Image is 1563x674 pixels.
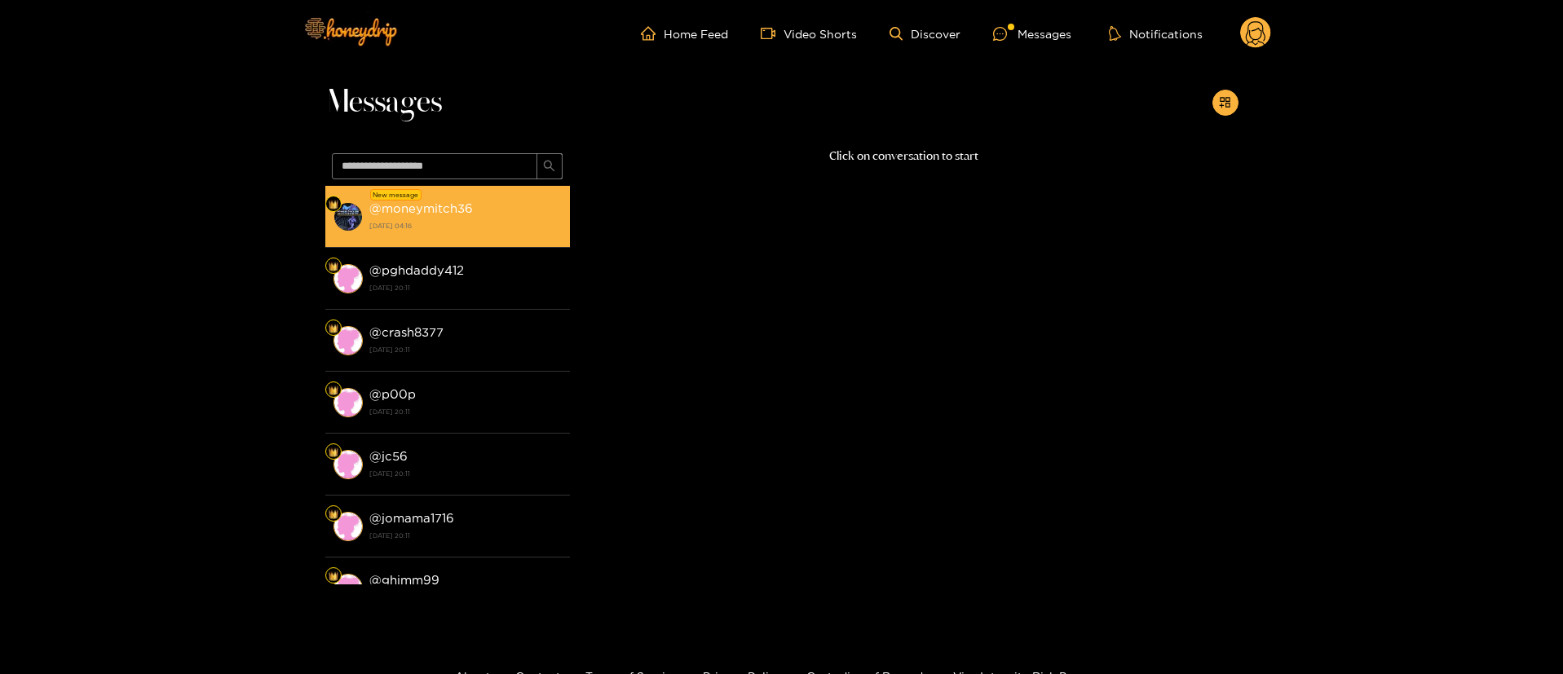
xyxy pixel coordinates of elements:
[329,200,338,209] img: Fan Level
[369,342,562,357] strong: [DATE] 20:11
[890,27,960,41] a: Discover
[570,147,1238,165] p: Click on conversation to start
[325,83,442,122] span: Messages
[369,280,562,295] strong: [DATE] 20:11
[333,388,363,417] img: conversation
[369,511,454,525] strong: @ jomama1716
[329,324,338,333] img: Fan Level
[329,385,338,395] img: Fan Level
[329,509,338,519] img: Fan Level
[333,512,363,541] img: conversation
[333,202,363,231] img: conversation
[369,466,562,481] strong: [DATE] 20:11
[1219,96,1231,110] span: appstore-add
[641,26,664,41] span: home
[993,24,1071,43] div: Messages
[1104,25,1208,42] button: Notifications
[329,447,338,457] img: Fan Level
[369,573,439,587] strong: @ ghimm99
[329,262,338,271] img: Fan Level
[333,264,363,293] img: conversation
[333,450,363,479] img: conversation
[543,160,555,174] span: search
[370,189,422,200] div: New message
[536,153,563,179] button: search
[369,263,464,277] strong: @ pghdaddy412
[369,528,562,543] strong: [DATE] 20:11
[369,218,562,233] strong: [DATE] 04:16
[369,387,416,401] strong: @ p00p
[369,325,444,339] strong: @ crash8377
[761,26,784,41] span: video-camera
[641,26,728,41] a: Home Feed
[1212,90,1238,116] button: appstore-add
[333,326,363,355] img: conversation
[369,449,408,463] strong: @ jc56
[369,404,562,419] strong: [DATE] 20:11
[333,574,363,603] img: conversation
[761,26,857,41] a: Video Shorts
[369,201,473,215] strong: @ moneymitch36
[329,571,338,581] img: Fan Level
